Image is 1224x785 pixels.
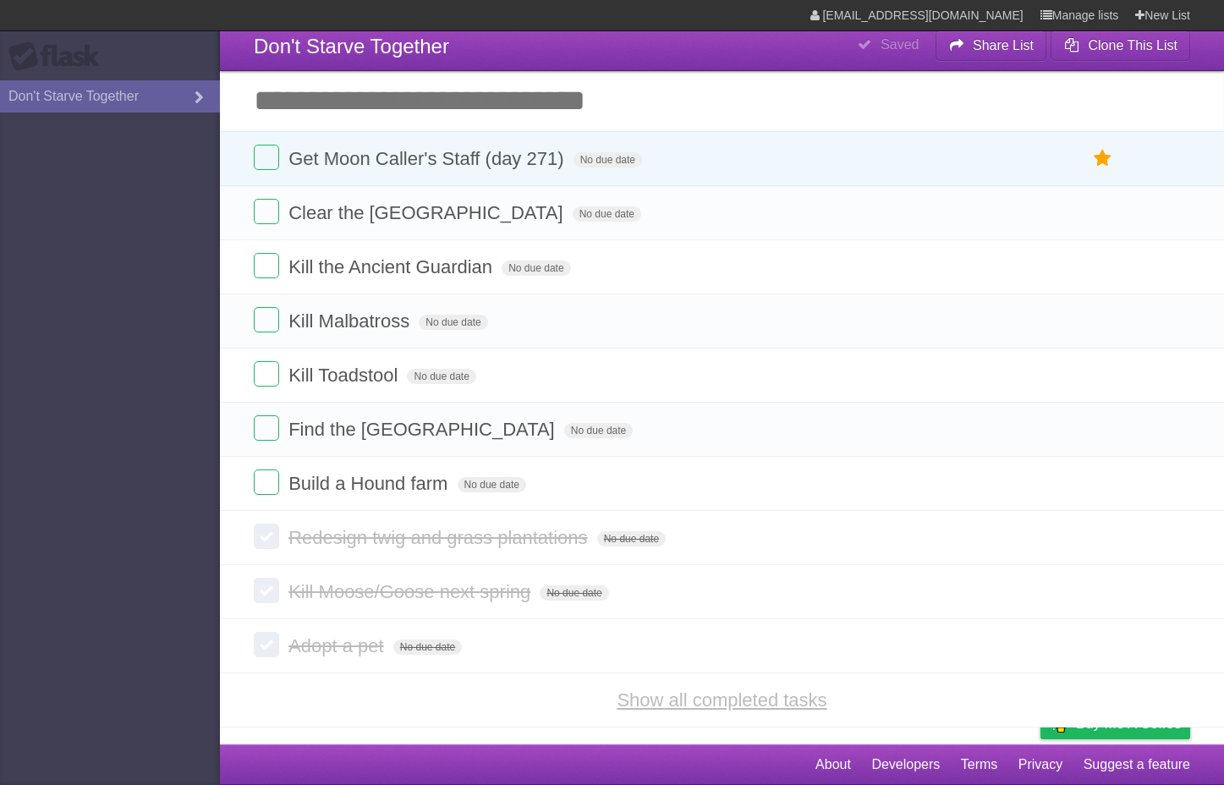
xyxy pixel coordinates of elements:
span: Kill Moose/Goose next spring [288,581,535,602]
div: Flask [8,41,110,72]
label: Done [254,253,279,278]
a: Terms [961,749,998,781]
a: Developers [871,749,940,781]
span: No due date [564,423,633,438]
span: No due date [540,585,608,601]
span: No due date [458,477,526,492]
a: About [815,749,851,781]
span: Kill Malbatross [288,310,414,332]
label: Done [254,199,279,224]
label: Done [254,578,279,603]
label: Done [254,145,279,170]
a: Show all completed tasks [617,689,826,711]
span: No due date [419,315,487,330]
button: Share List [936,30,1047,61]
label: Done [254,415,279,441]
span: Get Moon Caller's Staff (day 271) [288,148,568,169]
span: Clear the [GEOGRAPHIC_DATA] [288,202,567,223]
span: No due date [407,369,475,384]
a: Suggest a feature [1084,749,1190,781]
button: Clone This List [1051,30,1190,61]
span: Find the [GEOGRAPHIC_DATA] [288,419,559,440]
label: Done [254,524,279,549]
a: Privacy [1018,749,1062,781]
b: Share List [973,38,1034,52]
span: No due date [573,206,641,222]
span: Build a Hound farm [288,473,452,494]
span: Kill the Ancient Guardian [288,256,497,277]
b: Saved [881,37,919,52]
span: Adopt a pet [288,635,388,656]
span: Kill Toadstool [288,365,402,386]
label: Star task [1087,145,1119,173]
b: Clone This List [1088,38,1177,52]
label: Done [254,307,279,332]
span: Redesign twig and grass plantations [288,527,591,548]
span: No due date [502,261,570,276]
span: No due date [597,531,666,546]
label: Done [254,632,279,657]
span: Buy me a coffee [1076,709,1182,738]
span: Don't Starve Together [254,35,449,58]
label: Done [254,469,279,495]
span: No due date [574,152,642,167]
label: Done [254,361,279,387]
span: No due date [393,640,462,655]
